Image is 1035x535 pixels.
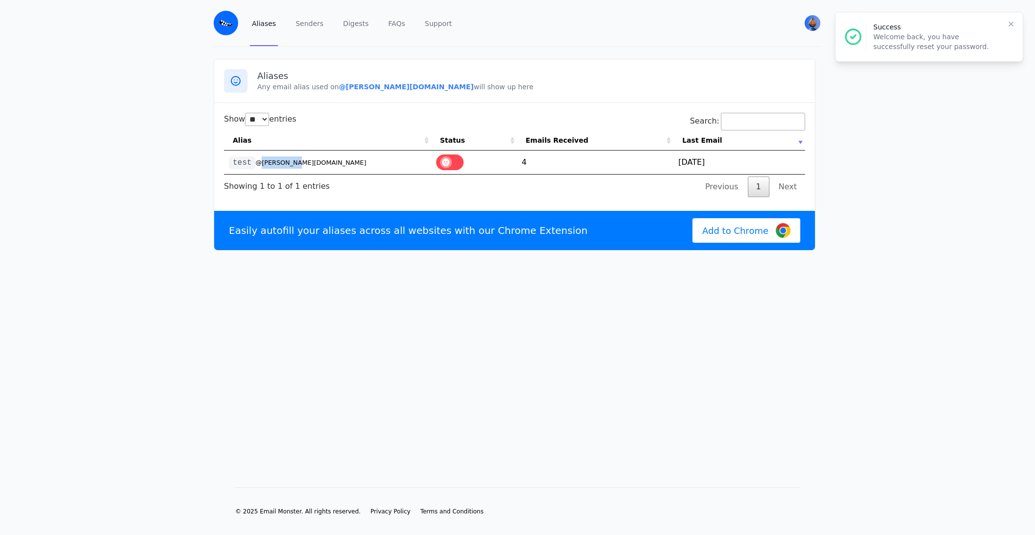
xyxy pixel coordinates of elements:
small: @[PERSON_NAME][DOMAIN_NAME] [255,159,366,166]
th: Emails Received: activate to sort column ascending [517,130,674,151]
li: © 2025 Email Monster. All rights reserved. [235,508,361,515]
p: Welcome back, you have successfully reset your password. [873,32,999,51]
span: Terms and Conditions [420,508,484,515]
a: Next [770,177,805,197]
div: Showing 1 to 1 of 1 entries [224,175,330,192]
label: Search: [690,116,805,126]
th: Status: activate to sort column ascending [431,130,517,151]
img: Email Monster [214,11,238,35]
input: Search: [721,113,805,130]
p: Easily autofill your aliases across all websites with our Chrome Extension [229,224,588,237]
a: Add to Chrome [692,218,800,243]
img: bob's Avatar [805,15,820,31]
img: Google Chrome Logo [776,223,790,238]
label: Show entries [224,114,296,124]
a: Previous [697,177,747,197]
button: User menu [804,14,821,32]
span: Add to Chrome [702,224,768,237]
h3: Aliases [257,70,805,82]
a: Privacy Policy [370,508,411,515]
code: test [229,156,255,169]
select: Showentries [245,113,269,126]
td: 4 [517,151,674,174]
th: Alias: activate to sort column ascending [224,130,431,151]
p: Any email alias used on will show up here [257,82,805,92]
a: 1 [748,177,769,197]
a: Terms and Conditions [420,508,484,515]
span: Success [873,23,901,31]
td: [DATE] [673,151,805,174]
span: Privacy Policy [370,508,411,515]
th: Last Email: activate to sort column ascending [673,130,805,151]
b: @[PERSON_NAME][DOMAIN_NAME] [339,83,473,91]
